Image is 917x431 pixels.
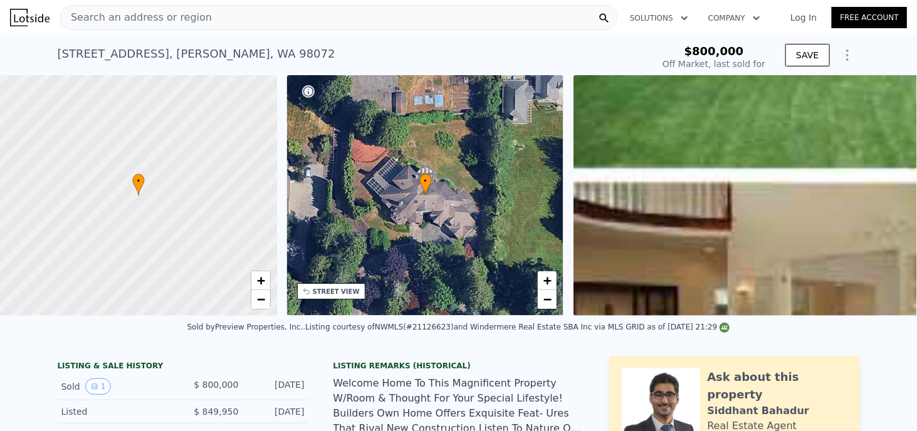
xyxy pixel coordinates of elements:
div: Siddhant Bahadur [708,403,810,418]
div: Ask about this property [708,368,847,403]
a: Zoom out [538,290,557,309]
span: − [543,291,552,307]
button: Company [698,7,770,29]
img: NWMLS Logo [720,323,730,333]
img: Lotside [10,9,50,26]
div: Sold [61,378,173,395]
a: Zoom in [251,271,270,290]
span: Search an address or region [61,10,212,25]
div: LISTING & SALE HISTORY [58,361,308,373]
div: [DATE] [249,378,305,395]
button: Show Options [835,43,860,68]
button: View historical data [85,378,112,395]
span: + [543,273,552,288]
div: [DATE] [249,405,305,418]
span: • [132,175,145,187]
span: + [256,273,265,288]
div: • [419,174,432,195]
span: $ 800,000 [194,380,238,390]
span: $800,000 [684,44,744,58]
div: [STREET_ADDRESS] , [PERSON_NAME] , WA 98072 [58,45,335,63]
div: Listed [61,405,173,418]
span: • [419,175,432,187]
a: Zoom in [538,271,557,290]
span: $ 849,950 [194,407,238,417]
div: STREET VIEW [313,287,360,296]
a: Zoom out [251,290,270,309]
div: Listing Remarks (Historical) [333,361,584,371]
div: Sold by Preview Properties, Inc. . [187,323,306,331]
div: Off Market, last sold for [663,58,765,70]
button: SAVE [785,44,829,66]
div: • [132,174,145,195]
a: Free Account [832,7,907,28]
span: − [256,291,265,307]
a: Log In [775,11,832,24]
div: Listing courtesy of NWMLS (#21126623) and Windermere Real Estate SBA Inc via MLS GRID as of [DATE... [305,323,730,331]
button: Solutions [620,7,698,29]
